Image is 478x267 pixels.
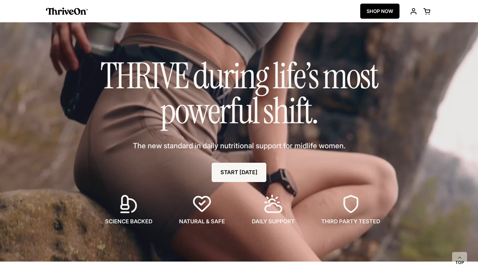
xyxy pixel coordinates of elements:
h1: THRIVE during life’s most powerful shift. [88,58,390,129]
span: Top [455,260,464,265]
a: START [DATE] [212,163,266,182]
span: The new standard in daily nutritional support for midlife women. [133,141,345,151]
span: SCIENCE BACKED [105,218,152,225]
span: NATURAL & SAFE [179,218,225,225]
span: THIRD PARTY TESTED [321,218,380,225]
span: DAILY SUPPORT [252,218,295,225]
a: SHOP NOW [360,4,399,19]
